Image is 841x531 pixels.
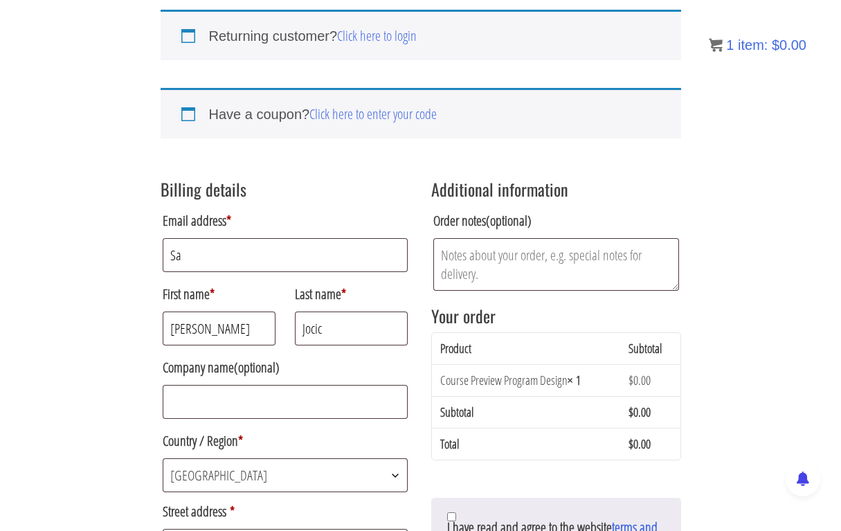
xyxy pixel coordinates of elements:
[432,333,621,364] th: Product
[738,37,768,53] span: item:
[431,180,681,198] h3: Additional information
[629,404,633,420] span: $
[447,512,456,521] input: I have read and agree to the websiteterms and conditions *
[772,37,806,53] bdi: 0.00
[163,427,408,455] label: Country / Region
[431,307,681,325] h3: Your order
[629,435,651,452] bdi: 0.00
[486,211,532,230] span: (optional)
[163,498,408,525] label: Street address
[432,364,621,396] td: Course Preview Program Design
[161,10,681,60] div: Returning customer?
[163,459,408,492] span: Serbia
[568,372,581,388] strong: × 1
[629,404,651,420] bdi: 0.00
[163,354,408,381] label: Company name
[432,396,621,428] th: Subtotal
[234,358,280,377] span: (optional)
[432,428,621,460] th: Total
[163,207,408,235] label: Email address
[163,458,408,492] span: Country / Region
[629,435,633,452] span: $
[309,105,437,123] a: Click here to enter your code
[433,207,679,235] label: Order notes
[709,38,723,52] img: icon11.png
[337,26,417,45] a: Click here to login
[163,280,276,308] label: First name
[726,37,734,53] span: 1
[295,280,408,308] label: Last name
[772,37,779,53] span: $
[629,372,633,388] span: $
[620,333,680,364] th: Subtotal
[709,37,806,53] a: 1 item: $0.00
[161,88,681,138] div: Have a coupon?
[161,180,410,198] h3: Billing details
[629,372,651,388] bdi: 0.00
